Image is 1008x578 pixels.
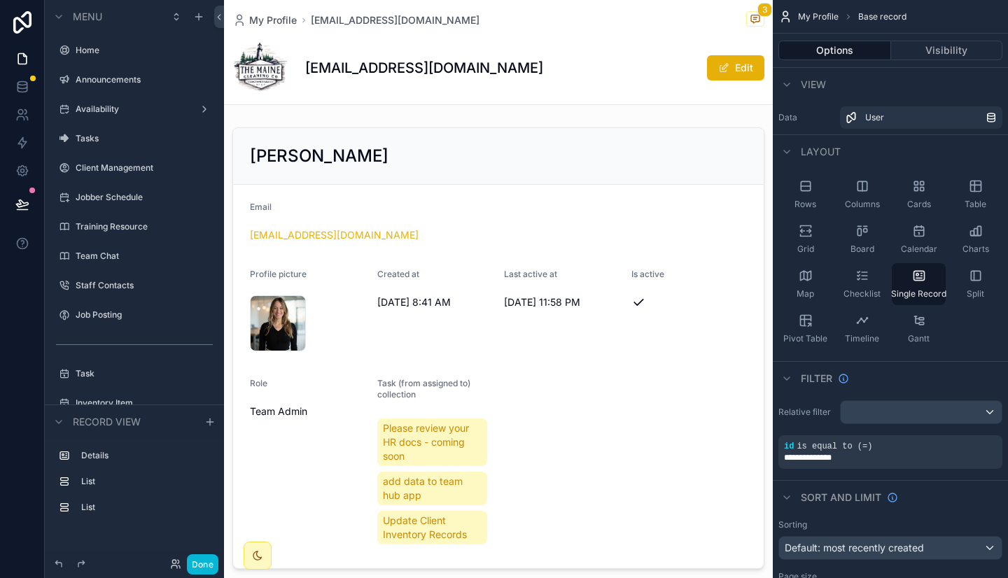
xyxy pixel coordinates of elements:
button: Visibility [891,41,1003,60]
h1: [EMAIL_ADDRESS][DOMAIN_NAME] [305,58,543,78]
label: Team Chat [76,251,213,262]
button: Columns [835,174,889,216]
button: Table [948,174,1002,216]
span: Base record [858,11,906,22]
span: Filter [801,372,832,386]
span: Default: most recently created [785,542,924,554]
span: Rows [794,199,816,210]
label: Client Management [76,162,213,174]
button: Default: most recently created [778,536,1002,560]
span: 3 [757,3,772,17]
label: Task [76,368,213,379]
a: My Profile [232,13,297,27]
label: List [81,476,210,487]
label: Staff Contacts [76,280,213,291]
label: Announcements [76,74,213,85]
button: Board [835,218,889,260]
label: Data [778,112,834,123]
span: Board [850,244,874,255]
span: Calendar [901,244,937,255]
button: Grid [778,218,832,260]
label: Inventory Item [76,397,213,409]
label: Tasks [76,133,213,144]
label: Job Posting [76,309,213,320]
button: Options [778,41,891,60]
label: Jobber Schedule [76,192,213,203]
button: Edit [707,55,764,80]
span: My Profile [249,13,297,27]
span: Split [967,288,984,299]
label: Details [81,450,210,461]
label: Training Resource [76,221,213,232]
button: Single Record [892,263,946,305]
div: scrollable content [45,438,224,533]
span: Grid [797,244,814,255]
span: View [801,78,826,92]
button: 3 [746,11,764,29]
span: Gantt [908,333,930,344]
label: Home [76,45,213,56]
span: Charts [962,244,989,255]
span: Map [797,288,814,299]
span: Cards [907,199,931,210]
button: Calendar [892,218,946,260]
button: Gantt [892,308,946,350]
span: Single Record [891,288,946,299]
span: Table [965,199,986,210]
span: User [865,112,884,123]
button: Pivot Table [778,308,832,350]
button: Split [948,263,1002,305]
span: Timeline [845,333,879,344]
span: is equal to (=) [797,442,872,451]
a: [EMAIL_ADDRESS][DOMAIN_NAME] [311,13,479,27]
span: Sort And Limit [801,491,881,505]
span: Layout [801,145,841,159]
span: Record view [73,415,141,429]
label: Sorting [778,519,807,530]
button: Rows [778,174,832,216]
button: Timeline [835,308,889,350]
span: Checklist [843,288,881,299]
span: Columns [845,199,880,210]
button: Done [187,554,218,575]
span: Menu [73,10,102,24]
span: My Profile [798,11,839,22]
span: id [784,442,794,451]
label: Availability [76,104,193,115]
button: Cards [892,174,946,216]
label: Relative filter [778,407,834,418]
button: Checklist [835,263,889,305]
a: User [840,106,1002,129]
button: Charts [948,218,1002,260]
span: Pivot Table [783,333,827,344]
label: List [81,502,210,513]
button: Map [778,263,832,305]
